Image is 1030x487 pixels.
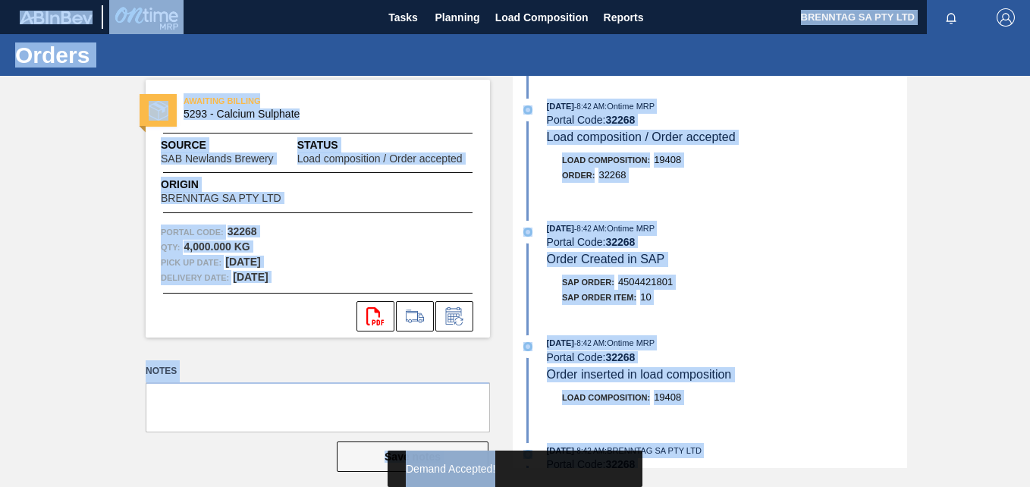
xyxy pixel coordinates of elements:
[562,278,614,287] span: SAP Order:
[387,8,420,27] span: Tasks
[396,301,434,331] div: Go to Load Composition
[604,224,655,233] span: : Ontime MRP
[495,8,589,27] span: Load Composition
[523,228,532,237] img: atual
[435,8,480,27] span: Planning
[605,236,635,248] strong: 32268
[15,46,284,64] h1: Orders
[547,253,665,265] span: Order Created in SAP
[20,11,93,24] img: TNhmsLtSVTkK8tSr43FrP2fwEKptu5GPRR3wAAAABJRU5ErkJggg==
[146,360,490,382] label: Notes
[184,240,250,253] strong: 4,000.000 KG
[161,193,281,204] span: BRENNTAG SA PTY LTD
[574,225,604,233] span: - 8:42 AM
[233,271,268,283] strong: [DATE]
[562,156,650,165] span: Load Composition :
[654,154,681,165] span: 19408
[598,169,626,181] span: 32268
[161,153,274,165] span: SAB Newlands Brewery
[161,270,229,285] span: Delivery Date:
[574,339,604,347] span: - 8:42 AM
[228,225,257,237] strong: 32268
[149,101,168,121] img: status
[523,450,532,459] img: atual
[337,441,488,472] button: Save notes
[654,391,681,403] span: 19408
[562,171,595,180] span: Order :
[574,447,604,455] span: - 8:42 AM
[574,102,604,111] span: - 8:42 AM
[562,393,650,402] span: Load Composition :
[161,137,297,153] span: Source
[184,93,396,108] span: AWAITING BILLING
[547,458,907,470] div: Portal Code:
[547,368,732,381] span: Order inserted in load composition
[640,291,651,303] span: 10
[997,8,1015,27] img: Logout
[562,293,636,302] span: SAP Order Item:
[604,338,655,347] span: : Ontime MRP
[604,446,702,455] span: : BRENNTAG SA PTY LTD
[618,276,673,287] span: 4504421801
[547,130,736,143] span: Load composition / Order accepted
[604,102,655,111] span: : Ontime MRP
[927,7,975,28] button: Notifications
[184,108,459,120] span: 5293 - Calcium Sulphate
[297,153,463,165] span: Load composition / Order accepted
[435,301,473,331] div: Inform order change
[161,240,180,255] span: Qty :
[604,8,644,27] span: Reports
[547,338,574,347] span: [DATE]
[297,137,475,153] span: Status
[161,177,319,193] span: Origin
[605,351,635,363] strong: 32268
[161,225,224,240] span: Portal Code:
[547,236,907,248] div: Portal Code:
[547,351,907,363] div: Portal Code:
[547,224,574,233] span: [DATE]
[225,256,260,268] strong: [DATE]
[547,102,574,111] span: [DATE]
[161,255,221,270] span: Pick up Date:
[356,301,394,331] div: Open PDF file
[547,446,574,455] span: [DATE]
[605,114,635,126] strong: 32268
[523,105,532,115] img: atual
[406,463,495,475] span: Demand Accepted!
[523,342,532,351] img: atual
[547,114,907,126] div: Portal Code:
